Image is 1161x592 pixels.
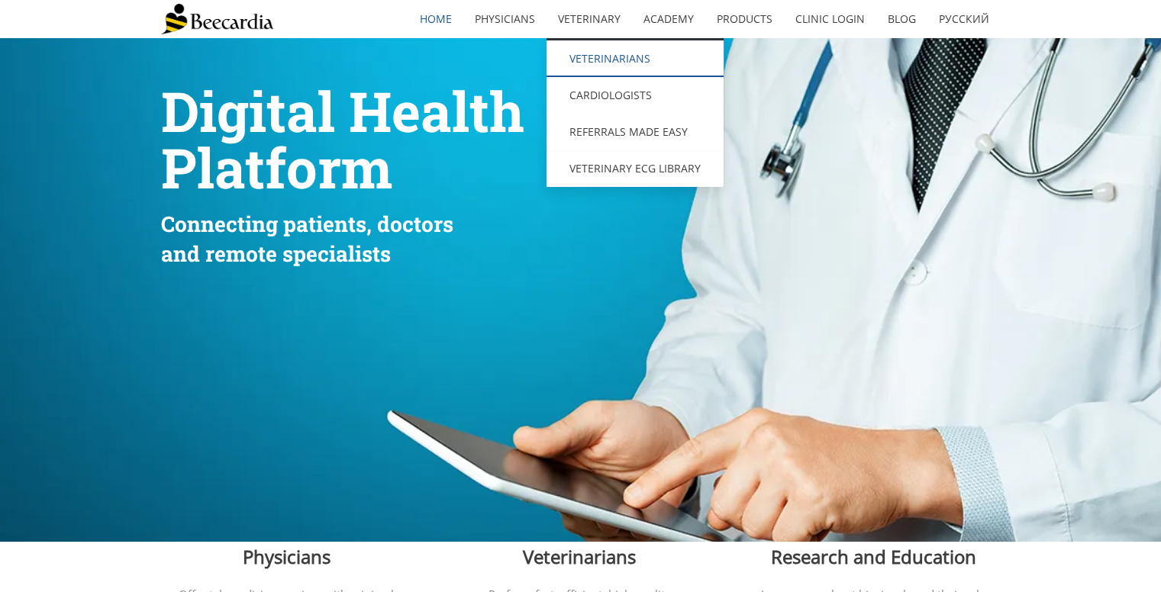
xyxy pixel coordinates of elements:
span: and remote specialists [161,240,391,268]
a: Clinic Login [784,2,876,37]
img: Beecardia [161,4,273,34]
span: Platform [161,131,392,204]
a: Products [705,2,784,37]
a: Physicians [463,2,547,37]
a: Русский [927,2,1001,37]
span: Connecting patients, doctors [161,210,453,238]
span: Physicians [243,544,331,569]
a: Blog [876,2,927,37]
a: Cardiologists [547,77,724,114]
span: Digital Health [161,75,524,147]
a: Veterinary ECG Library [547,150,724,187]
a: home [408,2,463,37]
span: Research and Education [771,544,976,569]
a: Veterinarians [547,40,724,77]
a: Referrals Made Easy [547,114,724,150]
a: Academy [632,2,705,37]
a: Veterinary [547,2,632,37]
span: Veterinarians [523,544,636,569]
